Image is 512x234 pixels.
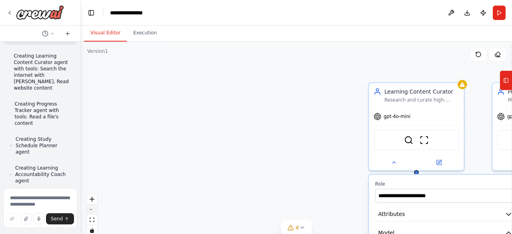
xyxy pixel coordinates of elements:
[404,136,413,145] img: SerperDevTool
[16,136,71,155] span: Creating Study Schedule Planner agent
[420,136,429,145] img: ScrapeWebsiteTool
[378,210,405,218] span: Attributes
[14,53,71,91] span: Creating Learning Content Curator agent with tools: Search the internet with [PERSON_NAME], Read ...
[417,158,461,167] button: Open in side panel
[39,29,58,38] button: Switch to previous chat
[46,213,74,224] button: Send
[127,25,163,42] button: Execution
[6,213,18,224] button: Improve this prompt
[15,165,71,184] span: Creating Learning Accountability Coach agent
[296,224,299,232] span: 4
[384,88,459,95] div: Learning Content Curator
[16,5,64,20] img: Logo
[61,29,74,38] button: Start a new chat
[110,9,150,17] nav: breadcrumb
[87,194,97,204] button: zoom in
[51,216,63,222] span: Send
[86,7,97,18] button: Hide left sidebar
[87,215,97,225] button: fit view
[87,204,97,215] button: zoom out
[21,213,32,224] button: Upload files
[84,25,127,42] button: Visual Editor
[384,97,459,103] div: Research and curate high-quality learning resources for {subject} that match {learning_level} and...
[33,213,44,224] button: Click to speak your automation idea
[14,101,71,126] span: Creating Progress Tracker agent with tools: Read a file's content
[368,82,464,171] div: Learning Content CuratorResearch and curate high-quality learning resources for {subject} that ma...
[384,114,410,120] span: gpt-4o-mini
[87,48,108,54] div: Version 1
